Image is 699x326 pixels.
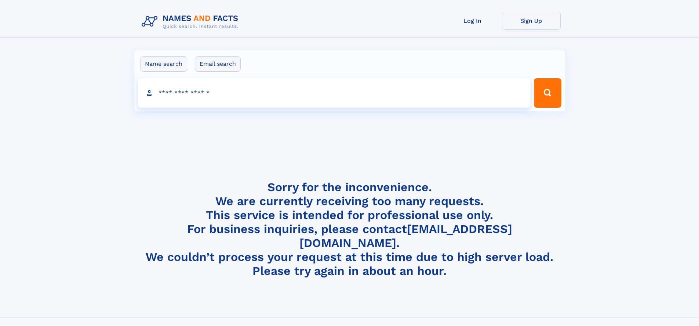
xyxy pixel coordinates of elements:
[443,12,502,30] a: Log In
[195,56,241,72] label: Email search
[140,56,187,72] label: Name search
[534,78,561,108] button: Search Button
[139,12,244,32] img: Logo Names and Facts
[502,12,561,30] a: Sign Up
[299,222,512,250] a: [EMAIL_ADDRESS][DOMAIN_NAME]
[139,180,561,278] h4: Sorry for the inconvenience. We are currently receiving too many requests. This service is intend...
[138,78,531,108] input: search input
